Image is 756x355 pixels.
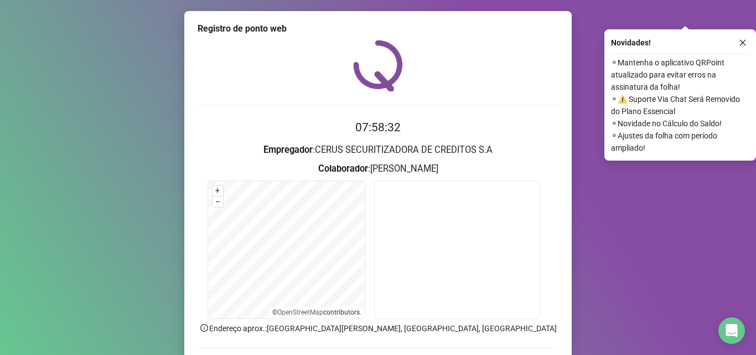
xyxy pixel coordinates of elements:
[611,130,749,154] span: ⚬ Ajustes da folha com período ampliado!
[739,39,747,47] span: close
[718,317,745,344] div: Open Intercom Messenger
[355,121,401,134] time: 07:58:32
[277,308,323,316] a: OpenStreetMap
[611,117,749,130] span: ⚬ Novidade no Cálculo do Saldo!
[198,322,558,335] p: Endereço aprox. : [GEOGRAPHIC_DATA][PERSON_NAME], [GEOGRAPHIC_DATA], [GEOGRAPHIC_DATA]
[318,163,368,174] strong: Colaborador
[199,323,209,333] span: info-circle
[263,145,313,155] strong: Empregador
[198,162,558,176] h3: : [PERSON_NAME]
[198,22,558,35] div: Registro de ponto web
[611,56,749,93] span: ⚬ Mantenha o aplicativo QRPoint atualizado para evitar erros na assinatura da folha!
[611,37,651,49] span: Novidades !
[213,197,223,207] button: –
[272,308,361,316] li: © contributors.
[353,40,403,91] img: QRPoint
[213,186,223,196] button: +
[611,93,749,117] span: ⚬ ⚠️ Suporte Via Chat Será Removido do Plano Essencial
[198,143,558,157] h3: : CERUS SECURITIZADORA DE CREDITOS S.A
